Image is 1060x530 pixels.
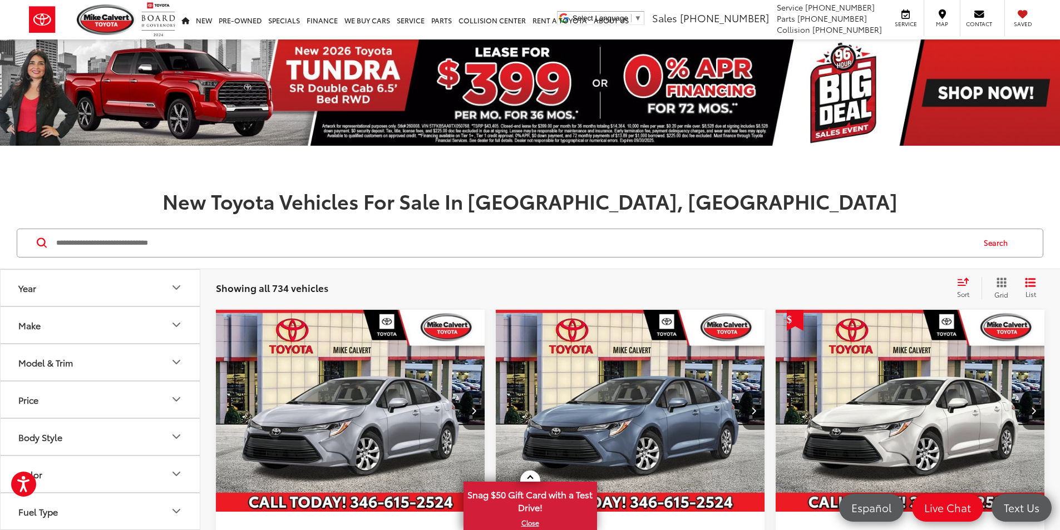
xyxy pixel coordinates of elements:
[215,310,486,512] a: 2025 Toyota Corolla LE2025 Toyota Corolla LE2025 Toyota Corolla LE2025 Toyota Corolla LE
[77,4,136,35] img: Mike Calvert Toyota
[787,310,803,331] span: Get Price Drop Alert
[1017,277,1044,299] button: List View
[495,310,766,512] div: 2025 Toyota Corolla LE 0
[812,24,882,35] span: [PHONE_NUMBER]
[982,277,1017,299] button: Grid View
[1,307,201,343] button: MakeMake
[170,467,183,481] div: Color
[215,310,486,512] div: 2025 Toyota Corolla LE 0
[1,493,201,529] button: Fuel TypeFuel Type
[495,310,766,513] img: 2025 Toyota Corolla LE
[634,14,642,22] span: ▼
[777,13,795,24] span: Parts
[216,281,328,294] span: Showing all 734 vehicles
[1010,20,1035,28] span: Saved
[1,270,201,306] button: YearYear
[777,2,803,13] span: Service
[18,320,41,330] div: Make
[742,391,765,430] button: Next image
[966,20,992,28] span: Contact
[930,20,954,28] span: Map
[912,494,983,522] a: Live Chat
[18,357,73,368] div: Model & Trim
[18,394,38,405] div: Price
[957,289,969,299] span: Sort
[1,344,201,380] button: Model & TrimModel & Trim
[919,501,977,514] span: Live Chat
[170,318,183,331] div: Make
[992,494,1052,522] a: Text Us
[170,355,183,369] div: Model & Trim
[846,501,897,514] span: Español
[680,11,769,25] span: [PHONE_NUMBER]
[170,393,183,406] div: Price
[170,504,183,518] div: Fuel Type
[1,456,201,492] button: ColorColor
[775,310,1046,512] div: 2025 Toyota Corolla LE 0
[495,310,766,512] a: 2025 Toyota Corolla LE2025 Toyota Corolla LE2025 Toyota Corolla LE2025 Toyota Corolla LE
[1,382,201,418] button: PricePrice
[652,11,677,25] span: Sales
[998,501,1045,514] span: Text Us
[973,229,1024,257] button: Search
[994,290,1008,299] span: Grid
[805,2,875,13] span: [PHONE_NUMBER]
[893,20,918,28] span: Service
[465,483,596,517] span: Snag $50 Gift Card with a Test Drive!
[951,277,982,299] button: Select sort value
[777,24,810,35] span: Collision
[170,430,183,443] div: Body Style
[18,432,62,442] div: Body Style
[839,494,904,522] a: Español
[1,419,201,455] button: Body StyleBody Style
[775,310,1046,512] a: 2025 Toyota Corolla LE2025 Toyota Corolla LE2025 Toyota Corolla LE2025 Toyota Corolla LE
[1025,289,1036,299] span: List
[797,13,867,24] span: [PHONE_NUMBER]
[1022,391,1044,430] button: Next image
[18,283,36,293] div: Year
[775,310,1046,513] img: 2025 Toyota Corolla LE
[18,469,42,479] div: Color
[55,230,973,256] input: Search by Make, Model, or Keyword
[462,391,485,430] button: Next image
[18,506,58,517] div: Fuel Type
[215,310,486,513] img: 2025 Toyota Corolla LE
[170,281,183,294] div: Year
